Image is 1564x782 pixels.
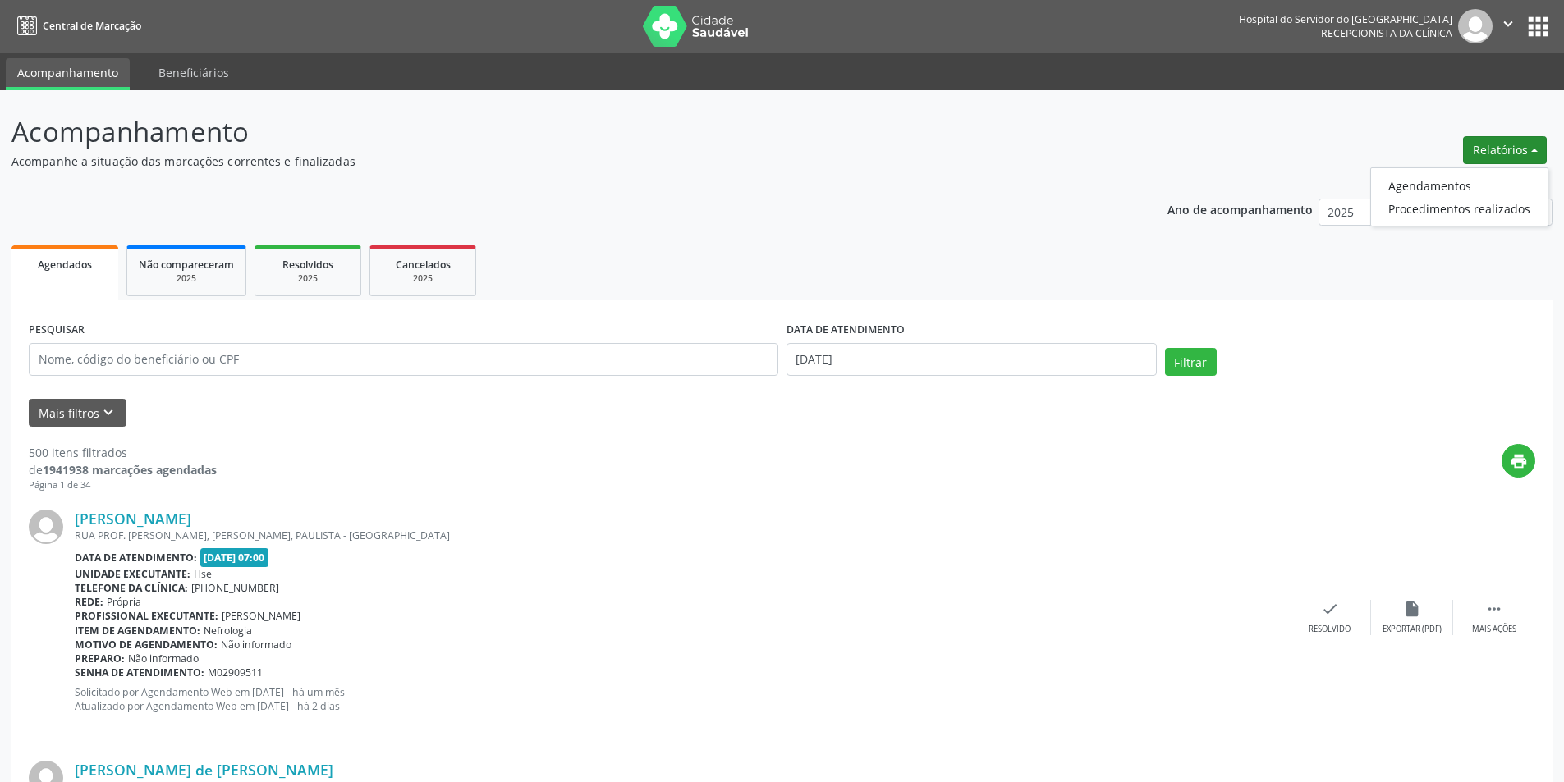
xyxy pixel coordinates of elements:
span: Não informado [128,652,199,665]
i: print [1510,452,1528,470]
label: PESQUISAR [29,318,85,343]
span: Agendados [38,258,92,272]
div: 2025 [267,272,349,285]
p: Acompanhamento [11,112,1090,153]
div: 500 itens filtrados [29,444,217,461]
input: Nome, código do beneficiário ou CPF [29,343,778,376]
div: Hospital do Servidor do [GEOGRAPHIC_DATA] [1239,12,1452,26]
button: Filtrar [1165,348,1217,376]
div: Mais ações [1472,624,1516,635]
span: Cancelados [396,258,451,272]
b: Motivo de agendamento: [75,638,218,652]
button: print [1502,444,1535,478]
b: Preparo: [75,652,125,665]
span: Central de Marcação [43,19,141,33]
div: Resolvido [1309,624,1351,635]
a: Procedimentos realizados [1371,197,1548,220]
span: Não compareceram [139,258,234,272]
p: Solicitado por Agendamento Web em [DATE] - há um mês Atualizado por Agendamento Web em [DATE] - h... [75,685,1289,713]
a: Acompanhamento [6,58,130,90]
b: Profissional executante: [75,609,218,623]
div: Exportar (PDF) [1383,624,1442,635]
b: Unidade executante: [75,567,190,581]
button: apps [1524,12,1553,41]
b: Telefone da clínica: [75,581,188,595]
i: insert_drive_file [1403,600,1421,618]
b: Senha de atendimento: [75,665,204,679]
span: Nefrologia [204,624,252,638]
b: Item de agendamento: [75,624,200,638]
a: Beneficiários [147,58,241,87]
div: 2025 [139,272,234,285]
div: Página 1 de 34 [29,478,217,492]
button: Mais filtroskeyboard_arrow_down [29,399,126,428]
div: de [29,461,217,478]
div: RUA PROF. [PERSON_NAME], [PERSON_NAME], PAULISTA - [GEOGRAPHIC_DATA] [75,528,1289,542]
span: [PHONE_NUMBER] [191,581,279,595]
span: [DATE] 07:00 [200,548,269,567]
img: img [1458,9,1493,43]
button: Relatórios [1463,136,1547,164]
i:  [1485,600,1503,618]
img: img [29,510,63,544]
a: Agendamentos [1371,174,1548,197]
label: DATA DE ATENDIMENTO [787,318,905,343]
span: Recepcionista da clínica [1321,26,1452,40]
b: Data de atendimento: [75,551,197,565]
p: Ano de acompanhamento [1167,199,1313,219]
p: Acompanhe a situação das marcações correntes e finalizadas [11,153,1090,170]
div: 2025 [382,272,464,285]
input: Selecione um intervalo [787,343,1157,376]
i: check [1321,600,1339,618]
button:  [1493,9,1524,43]
b: Rede: [75,595,103,609]
strong: 1941938 marcações agendadas [43,462,217,478]
span: M02909511 [208,665,263,679]
a: Central de Marcação [11,12,141,39]
span: Própria [107,595,141,609]
ul: Relatórios [1370,167,1548,226]
span: Hse [194,567,212,581]
span: Não informado [221,638,291,652]
i:  [1499,15,1517,33]
span: Resolvidos [282,258,333,272]
a: [PERSON_NAME] [75,510,191,528]
a: [PERSON_NAME] de [PERSON_NAME] [75,761,333,779]
span: [PERSON_NAME] [222,609,300,623]
i: keyboard_arrow_down [99,404,117,422]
